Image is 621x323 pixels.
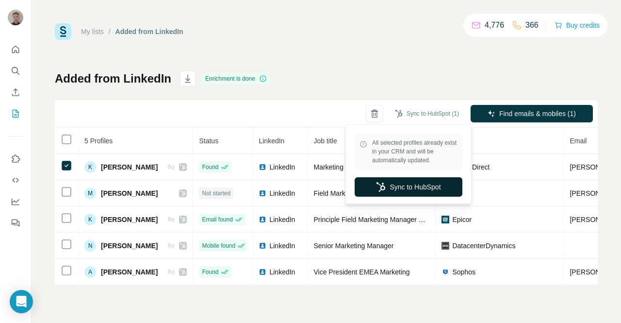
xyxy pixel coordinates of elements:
[8,105,23,122] button: My lists
[8,41,23,58] button: Quick start
[313,268,409,276] span: Vice President EMEA Marketing
[199,137,218,145] span: Status
[499,109,576,119] span: Find emails & mobiles (1)
[452,215,472,224] span: Epicor
[81,28,104,35] a: My lists
[269,215,295,224] span: LinkedIn
[202,215,232,224] span: Email found
[202,241,235,250] span: Mobile found
[8,84,23,101] button: Enrich CSV
[525,19,539,31] p: 366
[259,242,266,250] img: LinkedIn logo
[441,216,449,223] img: company-logo
[570,137,587,145] span: Email
[84,161,96,173] div: K
[269,267,295,277] span: LinkedIn
[101,267,158,277] span: [PERSON_NAME]
[372,138,458,165] span: All selected profiles already exist in your CRM and will be automatically updated.
[8,150,23,168] button: Use Surfe on LinkedIn
[441,242,449,250] img: company-logo
[84,266,96,278] div: A
[101,241,158,251] span: [PERSON_NAME]
[84,214,96,225] div: K
[202,189,230,198] span: Not started
[259,216,266,223] img: LinkedIn logo
[313,242,393,250] span: Senior Marketing Manager
[441,268,449,276] img: company-logo
[471,105,593,122] button: Find emails & mobiles (1)
[202,73,270,85] div: Enrichment is done
[101,162,158,172] span: [PERSON_NAME]
[269,241,295,251] span: LinkedIn
[101,215,158,224] span: [PERSON_NAME]
[101,188,158,198] span: [PERSON_NAME]
[259,268,266,276] img: LinkedIn logo
[55,23,71,40] img: Surfe Logo
[55,71,171,86] h1: Added from LinkedIn
[313,189,391,197] span: Field Marketing Specialist
[8,193,23,210] button: Dashboard
[10,290,33,313] div: Open Intercom Messenger
[115,27,183,36] div: Added from LinkedIn
[8,10,23,25] img: Avatar
[109,27,111,36] li: /
[313,163,394,171] span: Marketing Events Manager
[485,19,504,31] p: 4,776
[555,18,600,32] button: Buy credits
[202,268,218,276] span: Found
[313,216,430,223] span: Principle Field Marketing Manager UKI
[8,62,23,80] button: Search
[452,267,475,277] span: Sophos
[202,163,218,171] span: Found
[355,177,462,197] button: Sync to HubSpot
[84,187,96,199] div: M
[388,106,466,121] button: Sync to HubSpot (1)
[8,171,23,189] button: Use Surfe API
[84,240,96,252] div: N
[8,214,23,232] button: Feedback
[269,188,295,198] span: LinkedIn
[269,162,295,172] span: LinkedIn
[259,189,266,197] img: LinkedIn logo
[84,137,113,145] span: 5 Profiles
[313,137,337,145] span: Job title
[259,163,266,171] img: LinkedIn logo
[452,241,515,251] span: DatacenterDynamics
[259,137,284,145] span: LinkedIn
